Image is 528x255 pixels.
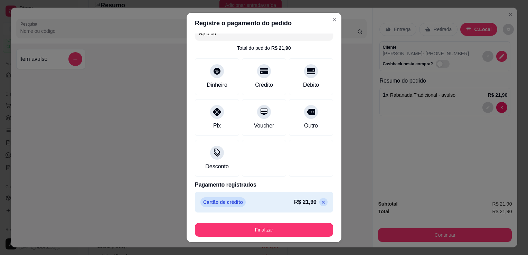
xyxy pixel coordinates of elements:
[329,14,340,25] button: Close
[207,81,227,89] div: Dinheiro
[195,181,333,189] p: Pagamento registrados
[271,45,291,51] div: R$ 21,90
[237,45,291,51] div: Total do pedido
[294,198,317,206] p: R$ 21,90
[255,81,273,89] div: Crédito
[254,122,274,130] div: Voucher
[205,162,229,171] div: Desconto
[303,81,319,89] div: Débito
[213,122,221,130] div: Pix
[200,197,246,207] p: Cartão de crédito
[187,13,341,34] header: Registre o pagamento do pedido
[304,122,318,130] div: Outro
[195,223,333,237] button: Finalizar
[199,27,329,40] input: Ex.: hambúrguer de cordeiro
